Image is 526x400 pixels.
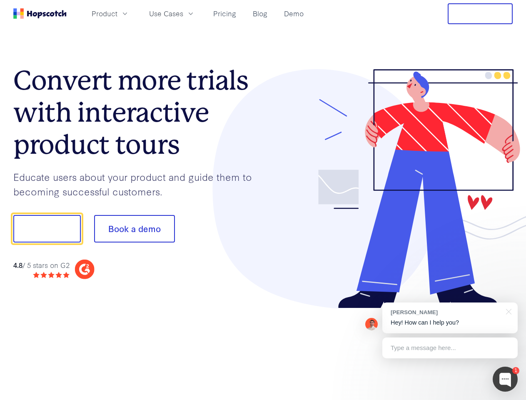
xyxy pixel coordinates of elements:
a: Home [13,8,67,19]
button: Show me! [13,215,81,242]
button: Use Cases [144,7,200,20]
button: Product [87,7,134,20]
a: Blog [249,7,271,20]
h1: Convert more trials with interactive product tours [13,65,263,160]
button: Book a demo [94,215,175,242]
div: [PERSON_NAME] [391,308,501,316]
p: Educate users about your product and guide them to becoming successful customers. [13,170,263,198]
button: Free Trial [448,3,513,24]
div: Type a message here... [382,337,518,358]
p: Hey! How can I help you? [391,318,509,327]
img: Mark Spera [365,318,378,330]
div: / 5 stars on G2 [13,260,70,270]
span: Use Cases [149,8,183,19]
strong: 4.8 [13,260,22,270]
span: Product [92,8,117,19]
a: Demo [281,7,307,20]
a: Pricing [210,7,239,20]
div: 1 [512,367,519,374]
